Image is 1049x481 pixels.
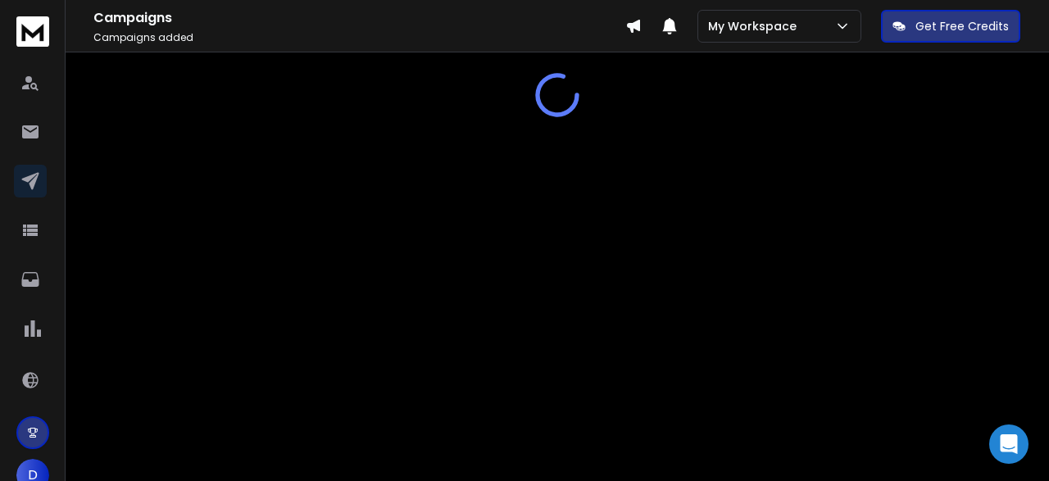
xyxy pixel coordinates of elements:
div: Open Intercom Messenger [989,424,1029,464]
p: Campaigns added [93,31,625,44]
p: My Workspace [708,18,803,34]
img: logo [16,16,49,47]
p: Get Free Credits [915,18,1009,34]
button: Get Free Credits [881,10,1020,43]
h1: Campaigns [93,8,625,28]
